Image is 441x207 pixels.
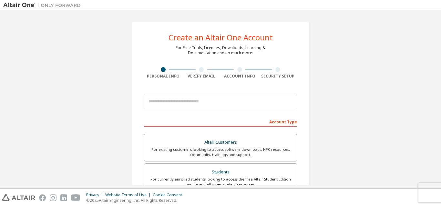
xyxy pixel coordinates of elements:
[148,168,293,177] div: Students
[148,138,293,147] div: Altair Customers
[86,192,105,198] div: Privacy
[2,194,35,201] img: altair_logo.svg
[169,34,273,41] div: Create an Altair One Account
[221,74,259,79] div: Account Info
[153,192,186,198] div: Cookie Consent
[148,147,293,157] div: For existing customers looking to access software downloads, HPC resources, community, trainings ...
[3,2,84,8] img: Altair One
[144,74,182,79] div: Personal Info
[176,45,265,56] div: For Free Trials, Licenses, Downloads, Learning & Documentation and so much more.
[60,194,67,201] img: linkedin.svg
[105,192,153,198] div: Website Terms of Use
[148,177,293,187] div: For currently enrolled students looking to access the free Altair Student Edition bundle and all ...
[144,116,297,127] div: Account Type
[39,194,46,201] img: facebook.svg
[50,194,56,201] img: instagram.svg
[259,74,297,79] div: Security Setup
[86,198,186,203] p: © 2025 Altair Engineering, Inc. All Rights Reserved.
[71,194,80,201] img: youtube.svg
[182,74,221,79] div: Verify Email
